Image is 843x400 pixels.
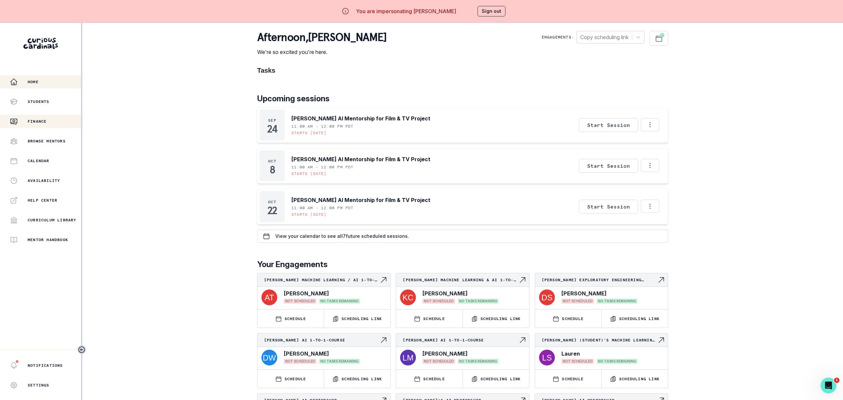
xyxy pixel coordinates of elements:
p: afternoon , [PERSON_NAME] [257,31,387,44]
button: SCHEDULE [535,310,601,328]
span: NO TASKS REMAINING [319,359,360,364]
p: [PERSON_NAME] [422,289,468,297]
h1: Tasks [257,66,668,74]
p: SCHEDULE [423,376,445,382]
p: We're so excited you're here. [257,48,387,56]
p: 24 [267,126,277,132]
span: NO TASKS REMAINING [597,359,638,364]
button: Scheduling Link [602,370,668,388]
p: [PERSON_NAME] AI Mentorship for Film & TV Project [291,114,430,122]
button: Scheduling Link [324,370,390,388]
p: Scheduling Link [619,376,660,382]
img: svg [400,289,416,305]
p: [PERSON_NAME] AI 1-to-1-course [264,337,380,343]
p: [PERSON_NAME] Machine Learning / AI 1-to-1-course [264,277,380,283]
img: Curious Cardinals Logo [23,38,58,49]
p: Scheduling Link [341,376,382,382]
p: Scheduling Link [480,376,521,382]
p: Oct [268,199,276,205]
p: [PERSON_NAME] Machine Learning & AI 1-to-1-course [403,277,518,283]
button: SCHEDULE [396,310,462,328]
img: svg [400,350,416,365]
span: NOT SCHEDULED [422,299,455,304]
p: Lauren [561,350,580,358]
svg: Navigate to engagement page [380,336,388,344]
p: [PERSON_NAME] [284,289,329,297]
button: Scheduling Link [324,310,390,328]
a: [PERSON_NAME] Exploratory Engineering Mentorship (In-Person)Navigate to engagement page[PERSON_NA... [535,273,668,307]
p: SCHEDULE [562,376,584,382]
span: NOT SCHEDULED [284,359,316,364]
p: Scheduling Link [480,316,521,321]
button: Scheduling Link [602,310,668,328]
button: Scheduling Link [463,370,529,388]
p: [PERSON_NAME] [422,350,468,358]
a: [PERSON_NAME] AI 1-to-1-courseNavigate to engagement page[PERSON_NAME]NOT SCHEDULEDNO TASKS REMAI... [396,334,529,367]
span: 1 [834,378,839,383]
p: Sep [268,118,276,123]
p: Mentor Handbook [28,237,68,242]
span: NOT SCHEDULED [561,359,594,364]
button: Options [641,200,659,213]
svg: Navigate to engagement page [657,276,665,284]
p: View your calendar to see all 7 future scheduled sessions. [275,234,409,239]
a: [PERSON_NAME] (student)'s Machine Learning / AI 1-to-1-courseNavigate to engagement pageLaurenNOT... [535,334,668,367]
span: NO TASKS REMAINING [458,359,499,364]
button: Start Session [579,159,638,173]
svg: Navigate to engagement page [380,276,388,284]
a: [PERSON_NAME] Machine Learning & AI 1-to-1-courseNavigate to engagement page[PERSON_NAME]NOT SCHE... [396,273,529,307]
button: Schedule Sessions [650,31,668,46]
p: Scheduling Link [619,316,660,321]
span: NOT SCHEDULED [561,299,594,304]
svg: Navigate to engagement page [519,336,527,344]
p: [PERSON_NAME] [561,289,607,297]
button: SCHEDULE [258,310,324,328]
button: Toggle sidebar [77,345,86,354]
p: [PERSON_NAME] AI Mentorship for Film & TV Project [291,196,430,204]
span: NO TASKS REMAINING [597,299,638,304]
p: Finance [28,119,46,124]
p: Notifications [28,363,63,368]
p: Oct [268,159,276,164]
p: SCHEDULE [562,316,584,321]
button: Sign out [477,6,505,16]
svg: Navigate to engagement page [657,336,665,344]
p: SCHEDULE [285,316,306,321]
span: NO TASKS REMAINING [319,299,360,304]
p: Starts [DATE] [291,171,327,176]
span: NO TASKS REMAINING [458,299,499,304]
p: 22 [267,207,277,214]
span: NOT SCHEDULED [422,359,455,364]
img: svg [261,350,277,365]
p: 11:00 AM - 12:00 PM PDT [291,124,354,129]
p: 8 [270,166,275,173]
p: Your Engagements [257,259,668,270]
svg: Navigate to engagement page [519,276,527,284]
button: Options [641,118,659,131]
a: [PERSON_NAME] Machine Learning / AI 1-to-1-courseNavigate to engagement page[PERSON_NAME]NOT SCHE... [258,273,390,307]
p: Engagements: [542,35,574,40]
p: Calendar [28,158,49,163]
p: Students [28,99,49,104]
img: svg [539,350,555,365]
button: SCHEDULE [396,370,462,388]
img: svg [261,289,277,305]
button: Scheduling Link [463,310,529,328]
p: Upcoming sessions [257,93,668,105]
button: SCHEDULE [258,370,324,388]
p: Settings [28,383,49,388]
p: Starts [DATE] [291,212,327,217]
p: 11:00 AM - 12:00 PM PDT [291,205,354,211]
p: [PERSON_NAME] AI 1-to-1-course [403,337,518,343]
p: Starts [DATE] [291,130,327,136]
p: SCHEDULE [423,316,445,321]
p: SCHEDULE [285,376,306,382]
p: Help Center [28,198,57,203]
button: SCHEDULE [535,370,601,388]
p: Browse Mentors [28,138,66,144]
p: 11:00 AM - 12:00 PM PDT [291,164,354,170]
button: Start Session [579,200,638,213]
button: Options [641,159,659,172]
img: svg [539,289,555,305]
span: NOT SCHEDULED [284,299,316,304]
